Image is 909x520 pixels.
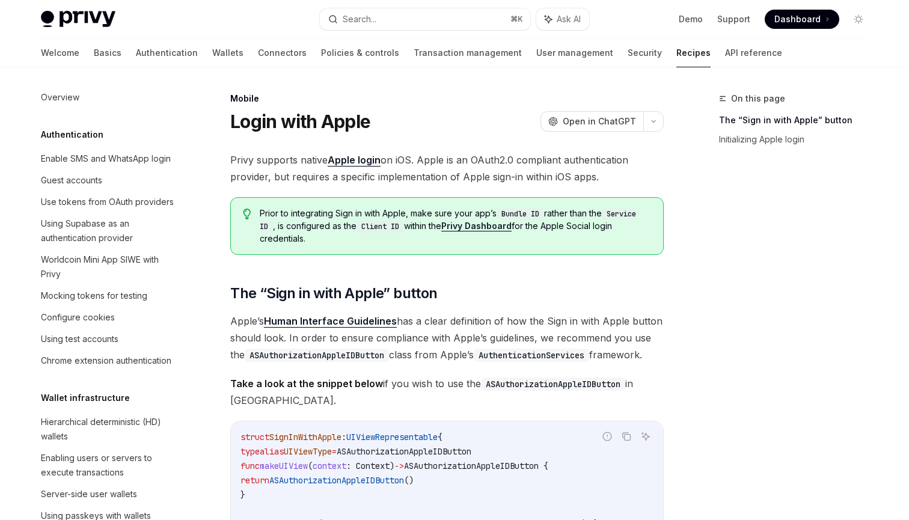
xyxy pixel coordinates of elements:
[245,349,389,362] code: ASAuthorizationAppleIDButton
[313,460,346,471] span: context
[258,38,307,67] a: Connectors
[474,349,589,362] code: AuthenticationServices
[41,332,118,346] div: Using test accounts
[337,446,471,457] span: ASAuthorizationAppleIDButton
[41,391,130,405] h5: Wallet infrastructure
[540,111,643,132] button: Open in ChatGPT
[346,460,394,471] span: : Context)
[441,221,512,231] a: Privy Dashboard
[725,38,782,67] a: API reference
[136,38,198,67] a: Authentication
[774,13,821,25] span: Dashboard
[328,154,381,167] a: Apple login
[320,8,530,30] button: Search...⌘K
[230,93,664,105] div: Mobile
[31,87,185,108] a: Overview
[557,13,581,25] span: Ask AI
[31,213,185,249] a: Using Supabase as an authentication provider
[31,328,185,350] a: Using test accounts
[731,91,785,106] span: On this page
[719,111,878,130] a: The “Sign in with Apple” button
[243,209,251,219] svg: Tip
[536,38,613,67] a: User management
[240,446,284,457] span: typealias
[31,191,185,213] a: Use tokens from OAuth providers
[240,475,269,486] span: return
[269,475,404,486] span: ASAuthorizationAppleIDButton
[269,432,341,442] span: SignInWithApple
[41,451,178,480] div: Enabling users or servers to execute transactions
[31,285,185,307] a: Mocking tokens for testing
[240,489,245,500] span: }
[308,460,313,471] span: (
[563,115,636,127] span: Open in ChatGPT
[41,151,171,166] div: Enable SMS and WhatsApp login
[41,289,147,303] div: Mocking tokens for testing
[343,12,376,26] div: Search...
[404,475,414,486] span: ()
[284,446,332,457] span: UIViewType
[41,11,115,28] img: light logo
[230,378,383,390] strong: Take a look at the snippet below
[41,252,178,281] div: Worldcoin Mini App SIWE with Privy
[31,170,185,191] a: Guest accounts
[481,378,625,391] code: ASAuthorizationAppleIDButton
[41,310,115,325] div: Configure cookies
[394,460,404,471] span: ->
[260,460,308,471] span: makeUIView
[341,432,346,442] span: :
[638,429,653,444] button: Ask AI
[679,13,703,25] a: Demo
[676,38,711,67] a: Recipes
[719,130,878,149] a: Initializing Apple login
[404,460,548,471] span: ASAuthorizationAppleIDButton {
[536,8,589,30] button: Ask AI
[41,353,171,368] div: Chrome extension authentication
[41,90,79,105] div: Overview
[599,429,615,444] button: Report incorrect code
[497,208,544,220] code: Bundle ID
[41,173,102,188] div: Guest accounts
[230,375,664,409] span: if you wish to use the in [GEOGRAPHIC_DATA].
[510,14,523,24] span: ⌘ K
[41,216,178,245] div: Using Supabase as an authentication provider
[264,315,397,328] a: Human Interface Guidelines
[31,350,185,372] a: Chrome extension authentication
[41,487,137,501] div: Server-side user wallets
[41,415,178,444] div: Hierarchical deterministic (HD) wallets
[321,38,399,67] a: Policies & controls
[849,10,868,29] button: Toggle dark mode
[41,38,79,67] a: Welcome
[240,460,260,471] span: func
[357,221,404,233] code: Client ID
[332,446,337,457] span: =
[31,483,185,505] a: Server-side user wallets
[260,207,651,245] span: Prior to integrating Sign in with Apple, make sure your app’s rather than the , is configured as ...
[31,447,185,483] a: Enabling users or servers to execute transactions
[414,38,522,67] a: Transaction management
[31,249,185,285] a: Worldcoin Mini App SIWE with Privy
[41,195,174,209] div: Use tokens from OAuth providers
[230,151,664,185] span: Privy supports native on iOS. Apple is an OAuth2.0 compliant authentication provider, but require...
[230,284,437,303] span: The “Sign in with Apple” button
[717,13,750,25] a: Support
[31,411,185,447] a: Hierarchical deterministic (HD) wallets
[438,432,442,442] span: {
[765,10,839,29] a: Dashboard
[346,432,438,442] span: UIViewRepresentable
[41,127,103,142] h5: Authentication
[619,429,634,444] button: Copy the contents from the code block
[31,307,185,328] a: Configure cookies
[31,148,185,170] a: Enable SMS and WhatsApp login
[240,432,269,442] span: struct
[94,38,121,67] a: Basics
[230,313,664,363] span: Apple’s has a clear definition of how the Sign in with Apple button should look. In order to ensu...
[230,111,370,132] h1: Login with Apple
[260,208,636,233] code: Service ID
[628,38,662,67] a: Security
[212,38,243,67] a: Wallets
